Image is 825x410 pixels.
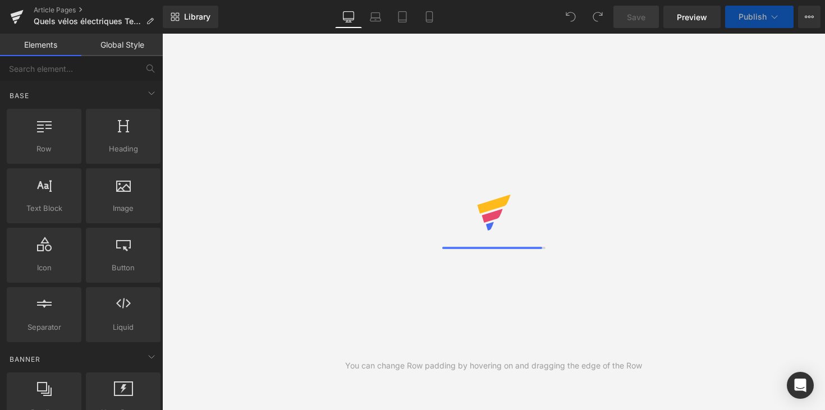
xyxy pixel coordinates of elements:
span: Banner [8,354,42,365]
button: More [798,6,821,28]
a: Mobile [416,6,443,28]
span: Icon [10,262,78,274]
a: Global Style [81,34,163,56]
span: Button [89,262,157,274]
button: Publish [725,6,794,28]
span: Preview [677,11,707,23]
a: Article Pages [34,6,163,15]
span: Separator [10,321,78,333]
span: Text Block [10,202,78,214]
a: New Library [163,6,218,28]
span: Heading [89,143,157,155]
span: Row [10,143,78,155]
span: Base [8,90,30,101]
a: Preview [663,6,721,28]
div: Open Intercom Messenger [787,372,814,399]
span: Save [627,11,645,23]
button: Undo [560,6,582,28]
a: Desktop [335,6,362,28]
span: Quels vélos électriques Tenways sont les plus intéressants ? [34,17,141,26]
span: Liquid [89,321,157,333]
span: Library [184,12,210,22]
span: Image [89,202,157,214]
button: Redo [586,6,609,28]
a: Laptop [362,6,389,28]
span: Publish [739,12,767,21]
div: You can change Row padding by hovering on and dragging the edge of the Row [345,360,642,372]
a: Tablet [389,6,416,28]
